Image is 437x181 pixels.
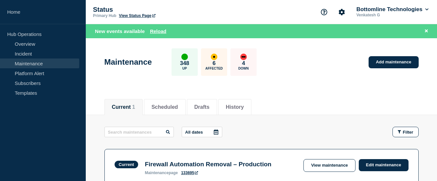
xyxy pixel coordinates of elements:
[95,28,145,34] span: New events available
[185,130,203,135] p: All dates
[226,104,244,110] button: History
[355,6,430,13] button: Bottomline Technologies
[242,60,245,67] p: 4
[317,5,331,19] button: Support
[150,28,166,34] button: Reload
[182,67,187,70] p: Up
[303,159,355,172] a: View maintenance
[104,127,174,137] input: Search maintenances
[240,54,247,60] div: down
[145,171,178,175] p: page
[194,104,209,110] button: Drafts
[369,56,418,68] a: Add maintenance
[181,54,188,60] div: up
[104,58,152,67] h1: Maintenance
[181,171,198,175] a: 133695
[182,127,222,137] button: All dates
[152,104,178,110] button: Scheduled
[93,13,116,18] p: Primary Hub
[180,60,189,67] p: 348
[211,54,217,60] div: affected
[238,67,249,70] p: Down
[145,171,169,175] span: maintenance
[355,13,423,17] p: Venkatesh G
[335,5,349,19] button: Account settings
[93,6,224,13] p: Status
[119,13,155,18] a: View Status Page
[403,130,413,135] span: Filter
[145,161,271,168] h3: Firewall Automation Removal – Production
[205,67,223,70] p: Affected
[112,104,135,110] button: Current 1
[132,104,135,110] span: 1
[212,60,215,67] p: 6
[392,127,419,137] button: Filter
[359,159,409,171] a: Edit maintenance
[119,162,134,167] div: Current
